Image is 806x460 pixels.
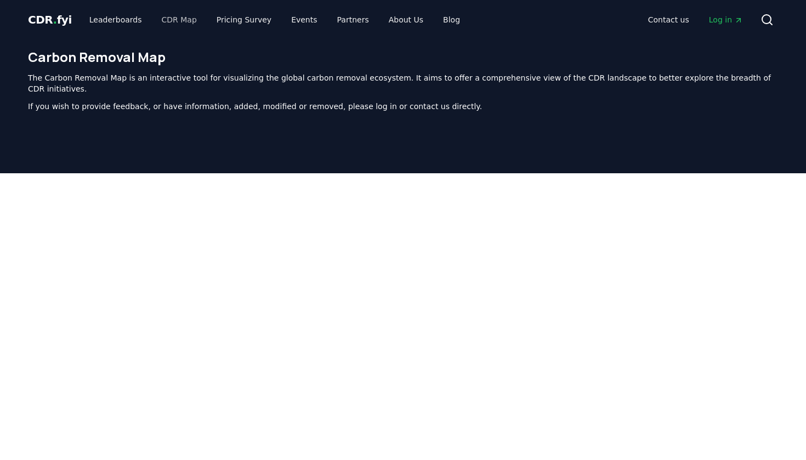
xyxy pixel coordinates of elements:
[153,10,206,30] a: CDR Map
[28,12,72,27] a: CDR.fyi
[53,13,57,26] span: .
[28,101,778,112] p: If you wish to provide feedback, or have information, added, modified or removed, please log in o...
[709,14,743,25] span: Log in
[208,10,280,30] a: Pricing Survey
[28,72,778,94] p: The Carbon Removal Map is an interactive tool for visualizing the global carbon removal ecosystem...
[282,10,326,30] a: Events
[700,10,752,30] a: Log in
[380,10,432,30] a: About Us
[81,10,469,30] nav: Main
[328,10,378,30] a: Partners
[639,10,752,30] nav: Main
[28,13,72,26] span: CDR fyi
[28,48,778,66] h1: Carbon Removal Map
[639,10,698,30] a: Contact us
[81,10,151,30] a: Leaderboards
[434,10,469,30] a: Blog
